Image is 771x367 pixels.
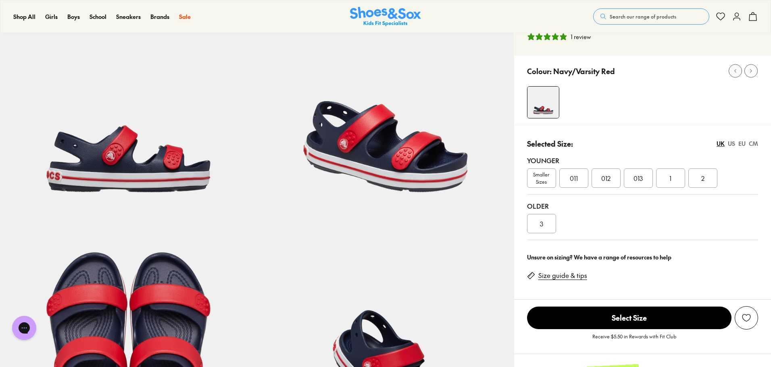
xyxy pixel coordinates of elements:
[90,12,106,21] a: School
[633,173,643,183] span: 013
[45,12,58,21] a: Girls
[540,219,543,228] span: 3
[527,306,731,330] button: Select Size
[571,33,591,41] div: 1 review
[527,138,573,149] p: Selected Size:
[13,12,35,21] a: Shop All
[350,7,421,27] img: SNS_Logo_Responsive.svg
[527,171,556,185] span: Smaller Sizes
[116,12,141,21] a: Sneakers
[67,12,80,21] a: Boys
[601,173,611,183] span: 012
[179,12,191,21] a: Sale
[701,173,704,183] span: 2
[749,139,758,148] div: CM
[350,7,421,27] a: Shoes & Sox
[738,139,746,148] div: EU
[610,13,676,20] span: Search our range of products
[553,66,615,77] p: Navy/Varsity Red
[570,173,578,183] span: 011
[592,333,676,347] p: Receive $5.50 in Rewards with Fit Club
[728,139,735,148] div: US
[593,8,709,25] button: Search our range of products
[527,33,591,41] button: 5 stars, 1 ratings
[538,271,587,280] a: Size guide & tips
[527,156,758,165] div: Younger
[150,12,169,21] a: Brands
[527,201,758,211] div: Older
[735,306,758,330] button: Add to Wishlist
[669,173,671,183] span: 1
[8,313,40,343] iframe: Gorgias live chat messenger
[527,253,758,261] div: Unsure on sizing? We have a range of resources to help
[527,66,552,77] p: Colour:
[717,139,725,148] div: UK
[527,307,731,329] span: Select Size
[527,87,559,118] img: 4-502908_1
